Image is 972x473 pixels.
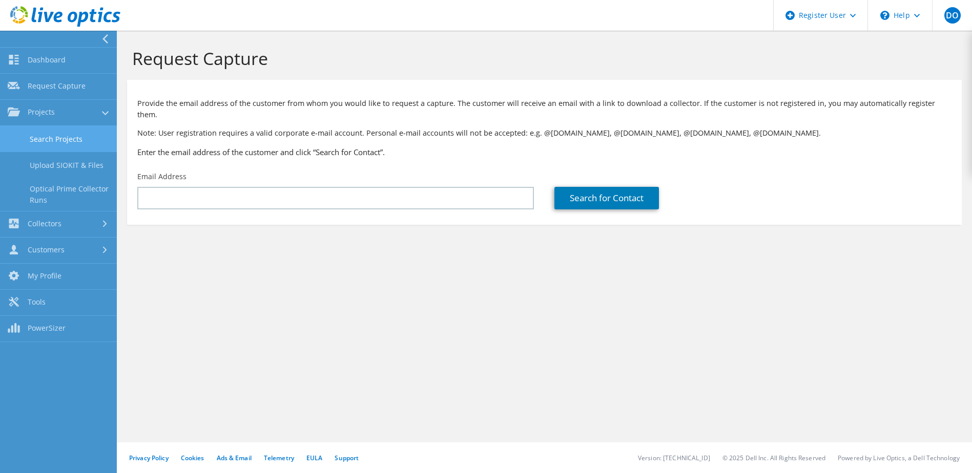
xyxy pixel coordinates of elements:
a: Telemetry [264,454,294,462]
h3: Enter the email address of the customer and click “Search for Contact”. [137,146,952,158]
a: EULA [306,454,322,462]
a: Cookies [181,454,204,462]
a: Privacy Policy [129,454,169,462]
p: Note: User registration requires a valid corporate e-mail account. Personal e-mail accounts will ... [137,127,952,139]
a: Search for Contact [554,187,659,209]
label: Email Address [137,171,187,182]
svg: \n [880,11,890,20]
li: Powered by Live Optics, a Dell Technology [838,454,960,462]
span: DO [944,7,961,24]
h1: Request Capture [132,48,952,69]
li: Version: [TECHNICAL_ID] [638,454,710,462]
a: Ads & Email [217,454,252,462]
a: Support [335,454,359,462]
li: © 2025 Dell Inc. All Rights Reserved [722,454,825,462]
p: Provide the email address of the customer from whom you would like to request a capture. The cust... [137,98,952,120]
